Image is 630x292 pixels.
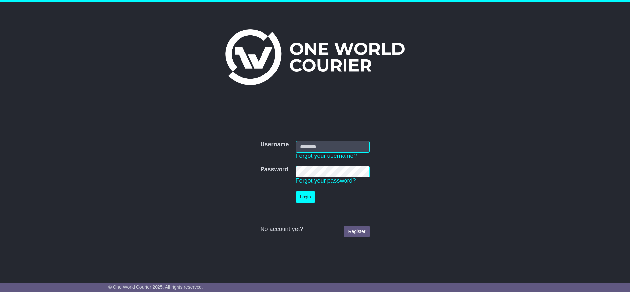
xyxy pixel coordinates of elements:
a: Forgot your password? [296,177,356,184]
div: No account yet? [260,226,369,233]
a: Register [344,226,369,237]
label: Password [260,166,288,173]
span: © One World Courier 2025. All rights reserved. [108,284,203,290]
img: One World [225,29,405,85]
a: Forgot your username? [296,153,357,159]
label: Username [260,141,289,148]
button: Login [296,191,315,203]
